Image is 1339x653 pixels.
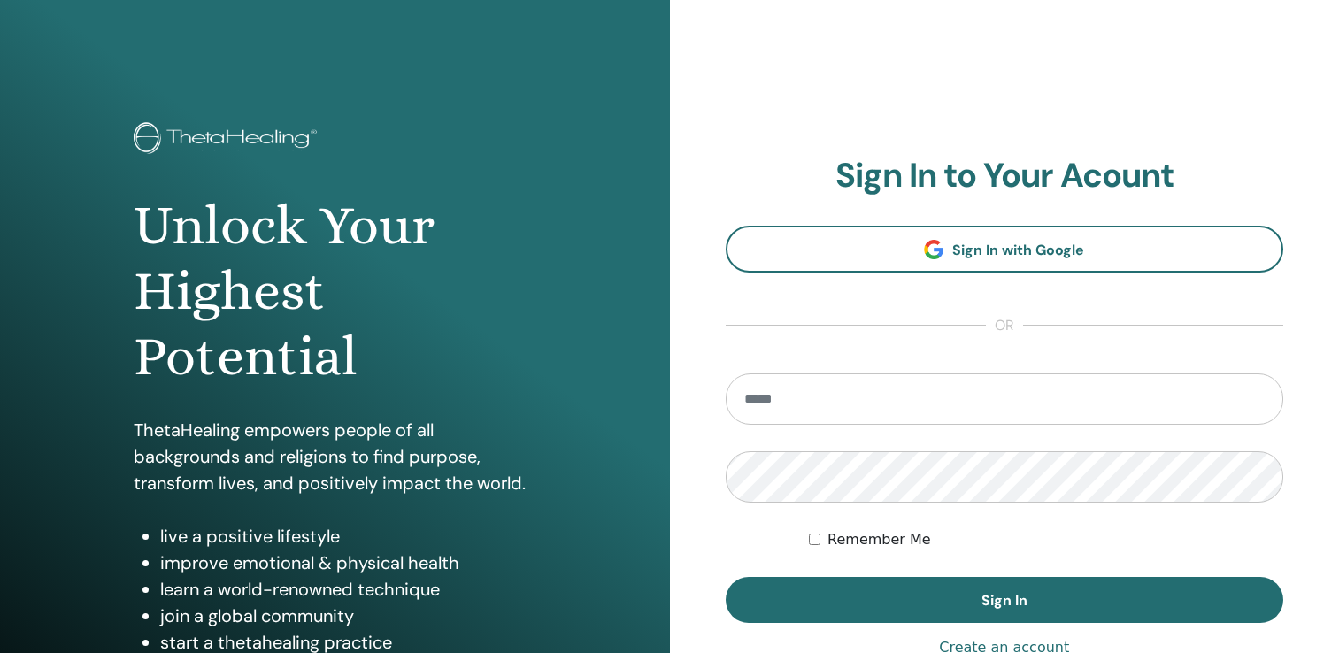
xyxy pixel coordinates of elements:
[160,549,535,576] li: improve emotional & physical health
[726,156,1284,196] h2: Sign In to Your Acount
[809,529,1283,550] div: Keep me authenticated indefinitely or until I manually logout
[160,523,535,549] li: live a positive lifestyle
[827,529,931,550] label: Remember Me
[981,591,1027,610] span: Sign In
[134,417,535,496] p: ThetaHealing empowers people of all backgrounds and religions to find purpose, transform lives, a...
[952,241,1084,259] span: Sign In with Google
[726,226,1284,273] a: Sign In with Google
[726,577,1284,623] button: Sign In
[986,315,1023,336] span: or
[160,576,535,603] li: learn a world-renowned technique
[134,193,535,390] h1: Unlock Your Highest Potential
[160,603,535,629] li: join a global community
